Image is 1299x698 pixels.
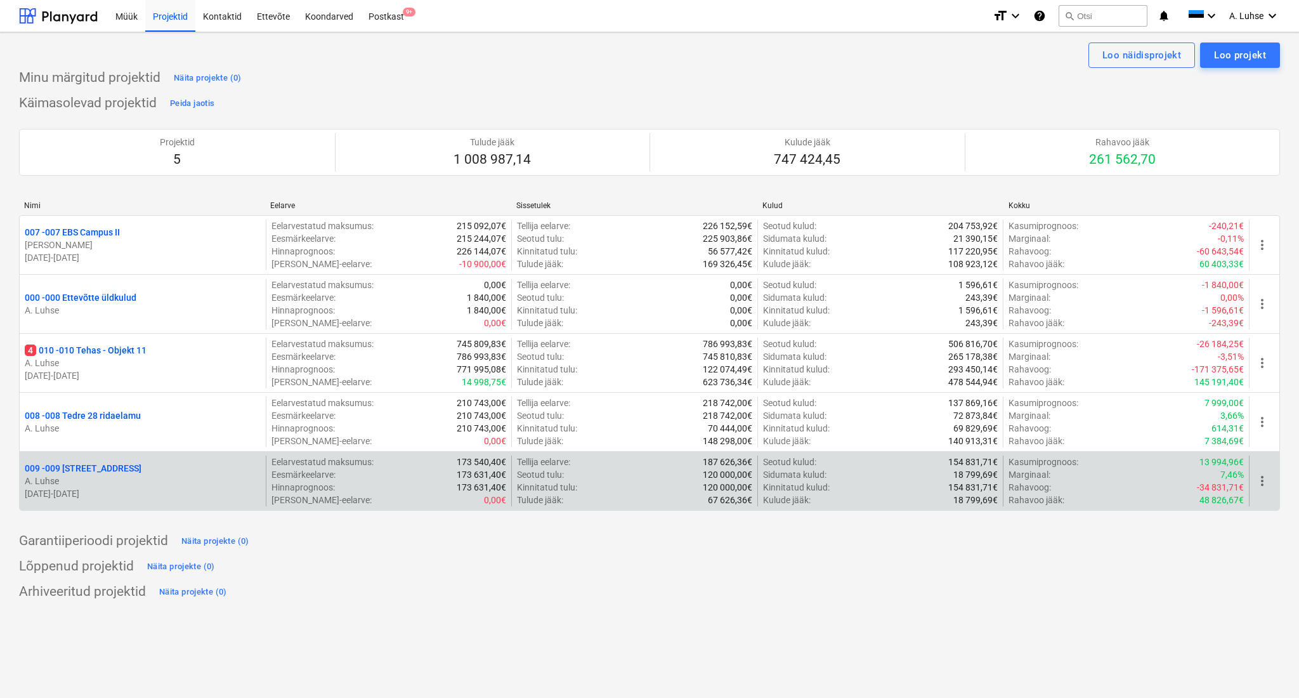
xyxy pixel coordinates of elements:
p: 478 544,94€ [948,376,998,388]
p: Eesmärkeelarve : [271,291,336,304]
p: 72 873,84€ [953,409,998,422]
p: Kulude jääk : [763,376,811,388]
p: 5 [160,151,195,169]
p: A. Luhse [25,357,261,369]
p: Rahavoo jääk [1089,136,1156,148]
p: Tulude jääk : [517,376,563,388]
p: Hinnaprognoos : [271,304,335,317]
p: Seotud kulud : [763,456,816,468]
p: Eesmärkeelarve : [271,350,336,363]
p: Marginaal : [1009,409,1050,422]
div: Peida jaotis [170,96,214,111]
p: 506 816,70€ [948,338,998,350]
p: Rahavoo jääk : [1009,258,1064,270]
p: 1 008 987,14 [454,151,531,169]
div: Eelarve [270,201,506,210]
p: 210 743,00€ [457,397,506,409]
p: 210 743,00€ [457,409,506,422]
div: Näita projekte (0) [181,534,249,549]
p: [PERSON_NAME]-eelarve : [271,376,372,388]
p: -10 900,00€ [459,258,506,270]
p: Projektid [160,136,195,148]
p: Kinnitatud kulud : [763,481,830,494]
p: 60 403,33€ [1199,258,1244,270]
p: 14 998,75€ [462,376,506,388]
p: Marginaal : [1009,350,1050,363]
p: Kinnitatud tulu : [517,363,577,376]
p: Marginaal : [1009,468,1050,481]
button: Loo näidisprojekt [1088,43,1195,68]
p: Arhiveeritud projektid [19,583,146,601]
p: Kulude jääk : [763,494,811,506]
p: A. Luhse [25,475,261,487]
p: 48 826,67€ [1199,494,1244,506]
p: Eesmärkeelarve : [271,232,336,245]
p: Marginaal : [1009,232,1050,245]
p: Tulude jääk [454,136,531,148]
p: 108 923,12€ [948,258,998,270]
p: Eelarvestatud maksumus : [271,456,374,468]
p: 218 742,00€ [703,409,752,422]
p: Seotud kulud : [763,220,816,232]
button: Näita projekte (0) [171,68,245,88]
p: 18 799,69€ [953,494,998,506]
p: -60 643,54€ [1197,245,1244,258]
p: Seotud tulu : [517,350,564,363]
p: Minu märgitud projektid [19,69,160,87]
span: more_vert [1255,237,1270,253]
p: Seotud kulud : [763,279,816,291]
p: [PERSON_NAME]-eelarve : [271,258,372,270]
div: Näita projekte (0) [159,585,227,600]
p: Tellija eelarve : [517,220,570,232]
p: 148 298,00€ [703,435,752,447]
p: 210 743,00€ [457,422,506,435]
p: [DATE] - [DATE] [25,369,261,382]
button: Loo projekt [1200,43,1280,68]
p: Tulude jääk : [517,435,563,447]
p: [PERSON_NAME]-eelarve : [271,494,372,506]
p: 67 626,36€ [708,494,752,506]
button: Otsi [1059,5,1147,27]
p: 215 092,07€ [457,220,506,232]
p: Rahavoo jääk : [1009,435,1064,447]
p: Tellija eelarve : [517,338,570,350]
p: 7,46% [1220,468,1244,481]
p: Sidumata kulud : [763,350,826,363]
p: Kinnitatud tulu : [517,304,577,317]
i: keyboard_arrow_down [1008,8,1023,23]
div: Näita projekte (0) [174,71,242,86]
p: -26 184,25€ [1197,338,1244,350]
p: 747 424,45 [774,151,840,169]
p: Tellija eelarve : [517,456,570,468]
p: Hinnaprognoos : [271,363,335,376]
p: 771 995,08€ [457,363,506,376]
p: 120 000,00€ [703,481,752,494]
span: more_vert [1255,473,1270,489]
div: Nimi [24,201,260,210]
p: Lõppenud projektid [19,558,134,576]
p: 007 - 007 EBS Campus II [25,226,120,239]
p: 70 444,00€ [708,422,752,435]
p: Eelarvestatud maksumus : [271,220,374,232]
p: [DATE] - [DATE] [25,487,261,500]
p: 0,00€ [484,435,506,447]
p: Hinnaprognoos : [271,481,335,494]
p: 0,00€ [484,317,506,329]
p: A. Luhse [25,304,261,317]
span: more_vert [1255,296,1270,312]
span: 9+ [403,8,415,16]
p: Rahavoog : [1009,245,1051,258]
p: Kasumiprognoos : [1009,397,1078,409]
p: 010 - 010 Tehas - Objekt 11 [25,344,147,357]
p: Sidumata kulud : [763,291,826,304]
p: Sidumata kulud : [763,468,826,481]
p: Hinnaprognoos : [271,422,335,435]
div: 007 -007 EBS Campus II[PERSON_NAME][DATE]-[DATE] [25,226,261,264]
div: Loo projekt [1214,47,1266,63]
p: 0,00€ [484,279,506,291]
p: 140 913,31€ [948,435,998,447]
p: 56 577,42€ [708,245,752,258]
p: 7 384,69€ [1204,435,1244,447]
p: Tellija eelarve : [517,279,570,291]
p: 117 220,95€ [948,245,998,258]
